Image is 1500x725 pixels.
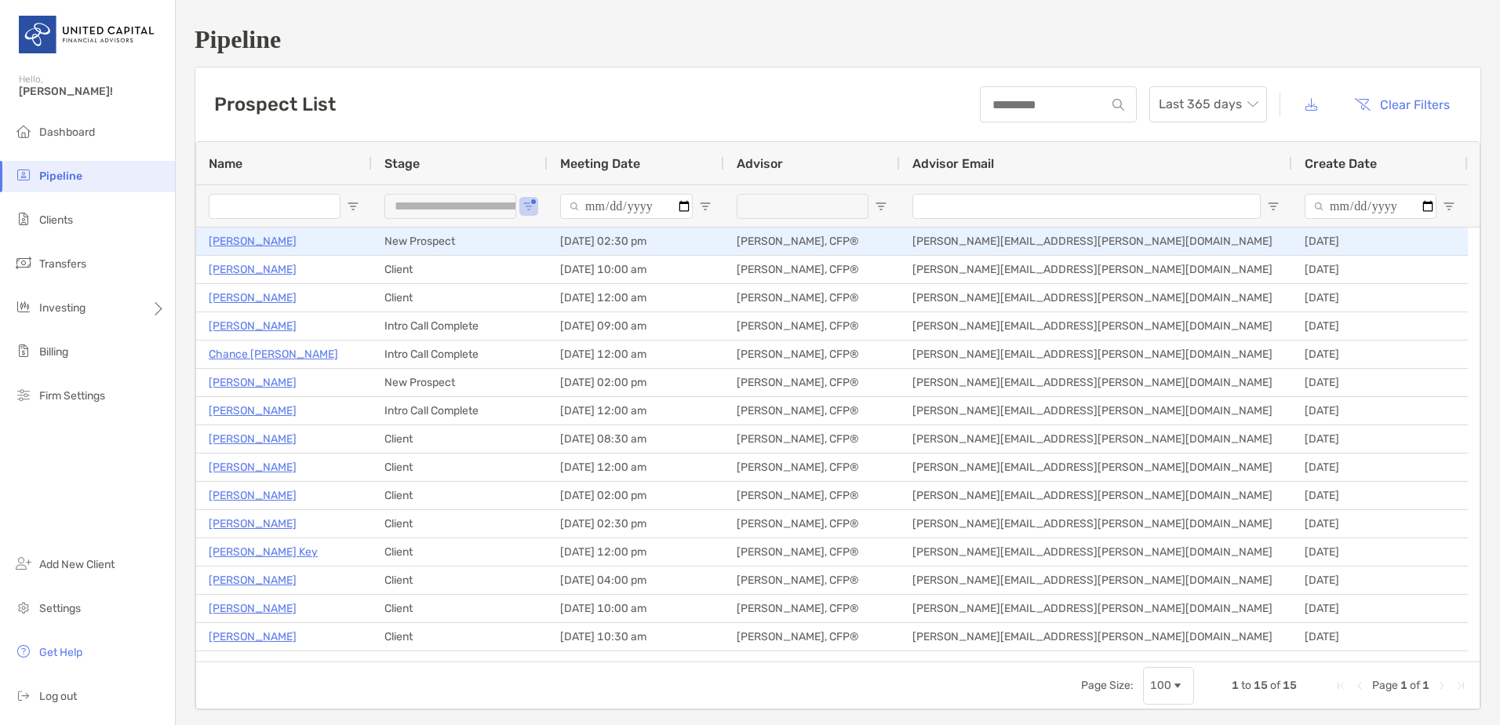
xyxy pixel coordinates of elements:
div: [PERSON_NAME], CFP® [724,397,900,424]
div: [PERSON_NAME], CFP® [724,284,900,311]
div: [PERSON_NAME], CFP® [724,369,900,396]
div: [PERSON_NAME][EMAIL_ADDRESS][PERSON_NAME][DOMAIN_NAME] [900,256,1292,283]
img: input icon [1112,99,1124,111]
div: [PERSON_NAME], CFP® [724,256,900,283]
div: [DATE] 02:30 pm [548,510,724,537]
div: [PERSON_NAME][EMAIL_ADDRESS][PERSON_NAME][DOMAIN_NAME] [900,312,1292,340]
a: [PERSON_NAME] [209,486,297,505]
div: [DATE] 12:00 pm [548,538,724,566]
div: [PERSON_NAME], CFP® [724,595,900,622]
span: Last 365 days [1159,87,1258,122]
a: [PERSON_NAME] [209,401,297,421]
span: 15 [1283,679,1297,692]
div: [DATE] 12:00 am [548,284,724,311]
div: [PERSON_NAME][EMAIL_ADDRESS][PERSON_NAME][DOMAIN_NAME] [900,425,1292,453]
div: [DATE] 09:00 am [548,312,724,340]
div: Client [372,425,548,453]
div: [DATE] 12:00 am [548,341,724,368]
button: Open Filter Menu [1443,200,1455,213]
div: [DATE] [1292,595,1468,622]
img: settings icon [14,598,33,617]
button: Open Filter Menu [875,200,887,213]
img: dashboard icon [14,122,33,140]
a: [PERSON_NAME] [209,457,297,477]
div: Client [372,510,548,537]
img: get-help icon [14,642,33,661]
span: Billing [39,345,68,359]
div: [PERSON_NAME], CFP® [724,454,900,481]
div: [PERSON_NAME][EMAIL_ADDRESS][PERSON_NAME][DOMAIN_NAME] [900,397,1292,424]
input: Advisor Email Filter Input [912,194,1261,219]
div: [DATE] [1292,623,1468,650]
div: [DATE] [1292,454,1468,481]
div: [DATE] 10:00 am [548,595,724,622]
div: [DATE] 04:00 pm [548,567,724,594]
div: Intro Call Complete [372,312,548,340]
span: Pipeline [39,169,82,183]
a: [PERSON_NAME] [209,260,297,279]
span: 1 [1400,679,1407,692]
span: of [1270,679,1280,692]
span: [PERSON_NAME]! [19,85,166,98]
div: Client [372,623,548,650]
button: Clear Filters [1342,87,1462,122]
span: to [1241,679,1251,692]
button: Open Filter Menu [522,200,535,213]
div: [DATE] [1292,397,1468,424]
p: [PERSON_NAME] [209,627,297,647]
p: [PERSON_NAME] Key [209,542,318,562]
div: [PERSON_NAME][EMAIL_ADDRESS][PERSON_NAME][DOMAIN_NAME] [900,284,1292,311]
a: [PERSON_NAME] [209,231,297,251]
div: New Prospect [372,369,548,396]
a: [PERSON_NAME] [209,429,297,449]
span: Settings [39,602,81,615]
span: Stage [384,156,420,171]
p: [PERSON_NAME] [209,288,297,308]
div: Client [372,595,548,622]
span: Transfers [39,257,86,271]
div: [PERSON_NAME], CFP® [724,482,900,509]
div: Previous Page [1353,679,1366,692]
span: Meeting Date [560,156,640,171]
div: Last Page [1454,679,1467,692]
div: Client [372,567,548,594]
span: Advisor [737,156,783,171]
span: Clients [39,213,73,227]
img: add_new_client icon [14,554,33,573]
img: United Capital Logo [19,6,156,63]
button: Open Filter Menu [699,200,712,213]
img: billing icon [14,341,33,360]
img: investing icon [14,297,33,316]
div: [PERSON_NAME], CFP® [724,567,900,594]
a: [PERSON_NAME] [209,599,297,618]
div: [DATE] [1292,312,1468,340]
a: [PERSON_NAME] [209,316,297,336]
div: [DATE] [1292,482,1468,509]
div: [DATE] [1292,341,1468,368]
div: [PERSON_NAME][EMAIL_ADDRESS][PERSON_NAME][DOMAIN_NAME] [900,538,1292,566]
div: Page Size: [1081,679,1134,692]
a: Chance [PERSON_NAME] [209,344,338,364]
span: Dashboard [39,126,95,139]
div: [DATE] 12:00 am [548,397,724,424]
div: [PERSON_NAME], CFP® [724,425,900,453]
a: [PERSON_NAME] [209,570,297,590]
a: [PERSON_NAME] [209,514,297,534]
div: [PERSON_NAME][EMAIL_ADDRESS][PERSON_NAME][DOMAIN_NAME] [900,228,1292,255]
span: Get Help [39,646,82,659]
span: Add New Client [39,558,115,571]
div: [DATE] [1292,425,1468,453]
div: [PERSON_NAME][EMAIL_ADDRESS][PERSON_NAME][DOMAIN_NAME] [900,482,1292,509]
div: [DATE] 10:00 am [548,256,724,283]
span: Page [1372,679,1398,692]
